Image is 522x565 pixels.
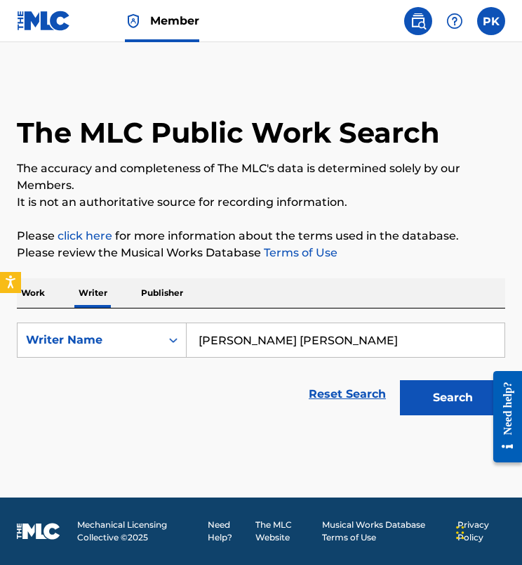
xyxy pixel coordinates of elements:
[404,7,432,35] a: Public Search
[483,359,522,475] iframe: Resource Center
[446,13,463,30] img: help
[255,519,314,544] a: The MLC Website
[58,229,112,242] a: click here
[208,519,247,544] a: Need Help?
[17,228,505,245] p: Please for more information about the terms used in the database.
[322,519,449,544] a: Musical Works Database Terms of Use
[456,512,464,554] div: Glisser
[452,498,522,565] div: Widget de chat
[17,245,505,261] p: Please review the Musical Works Database
[17,278,49,308] p: Work
[17,11,71,31] img: MLC Logo
[410,13,427,30] img: search
[17,115,440,150] h1: The MLC Public Work Search
[400,380,505,415] button: Search
[74,278,112,308] p: Writer
[137,278,187,308] p: Publisher
[17,323,505,422] form: Search Form
[17,523,60,540] img: logo
[441,7,469,35] div: Help
[125,13,142,30] img: Top Rightsholder
[452,498,522,565] iframe: Chat Widget
[150,13,199,29] span: Member
[26,332,152,349] div: Writer Name
[17,194,505,211] p: It is not an authoritative source for recording information.
[17,160,505,194] p: The accuracy and completeness of The MLC's data is determined solely by our Members.
[477,7,505,35] div: User Menu
[261,246,337,259] a: Terms of Use
[77,519,199,544] span: Mechanical Licensing Collective © 2025
[302,379,393,410] a: Reset Search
